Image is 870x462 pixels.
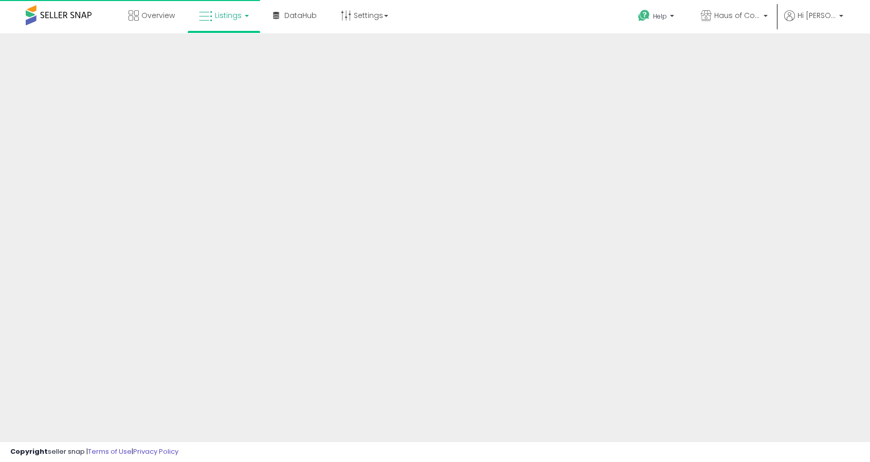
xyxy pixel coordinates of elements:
[215,10,242,21] span: Listings
[784,10,843,33] a: Hi [PERSON_NAME]
[88,447,132,456] a: Terms of Use
[133,447,178,456] a: Privacy Policy
[141,10,175,21] span: Overview
[10,447,178,457] div: seller snap | |
[714,10,760,21] span: Haus of Commerce
[630,2,684,33] a: Help
[797,10,836,21] span: Hi [PERSON_NAME]
[638,9,650,22] i: Get Help
[284,10,317,21] span: DataHub
[10,447,48,456] strong: Copyright
[653,12,667,21] span: Help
